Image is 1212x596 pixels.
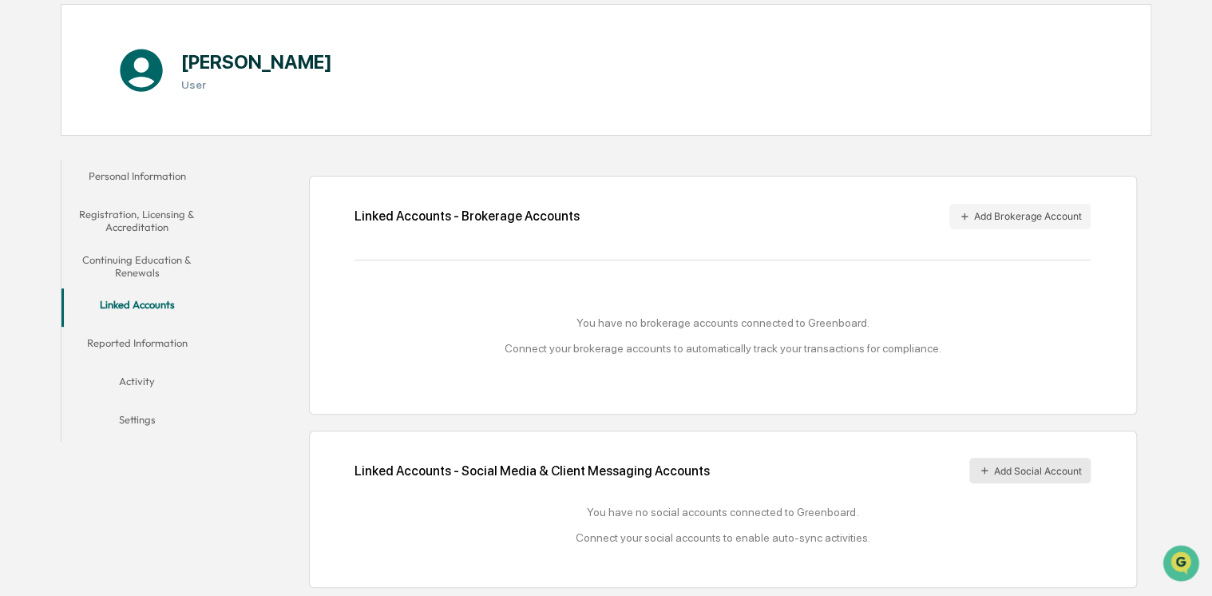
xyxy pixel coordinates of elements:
[61,160,213,198] button: Personal Information
[16,34,291,59] p: How can we help?
[54,122,262,138] div: Start new chat
[61,365,213,403] button: Activity
[61,160,213,442] div: secondary tabs example
[54,138,202,151] div: We're available if you need us!
[32,232,101,248] span: Data Lookup
[159,271,193,283] span: Pylon
[949,204,1091,229] button: Add Brokerage Account
[271,127,291,146] button: Start new chat
[32,201,103,217] span: Preclearance
[116,203,129,216] div: 🗄️
[61,244,213,289] button: Continuing Education & Renewals
[16,122,45,151] img: 1746055101610-c473b297-6a78-478c-a979-82029cc54cd1
[10,225,107,254] a: 🔎Data Lookup
[61,327,213,365] button: Reported Information
[61,198,213,244] button: Registration, Licensing & Accreditation
[10,195,109,224] a: 🖐️Preclearance
[1161,543,1204,586] iframe: Open customer support
[181,50,332,74] h1: [PERSON_NAME]
[113,270,193,283] a: Powered byPylon
[16,203,29,216] div: 🖐️
[354,316,1091,355] div: You have no brokerage accounts connected to Greenboard. Connect your brokerage accounts to automa...
[969,458,1091,483] button: Add Social Account
[109,195,204,224] a: 🗄️Attestations
[16,233,29,246] div: 🔎
[181,78,332,91] h3: User
[61,288,213,327] button: Linked Accounts
[354,506,1091,544] div: You have no social accounts connected to Greenboard. Connect your social accounts to enable auto-...
[354,209,580,224] div: Linked Accounts - Brokerage Accounts
[354,458,1091,483] div: Linked Accounts - Social Media & Client Messaging Accounts
[61,403,213,442] button: Settings
[132,201,198,217] span: Attestations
